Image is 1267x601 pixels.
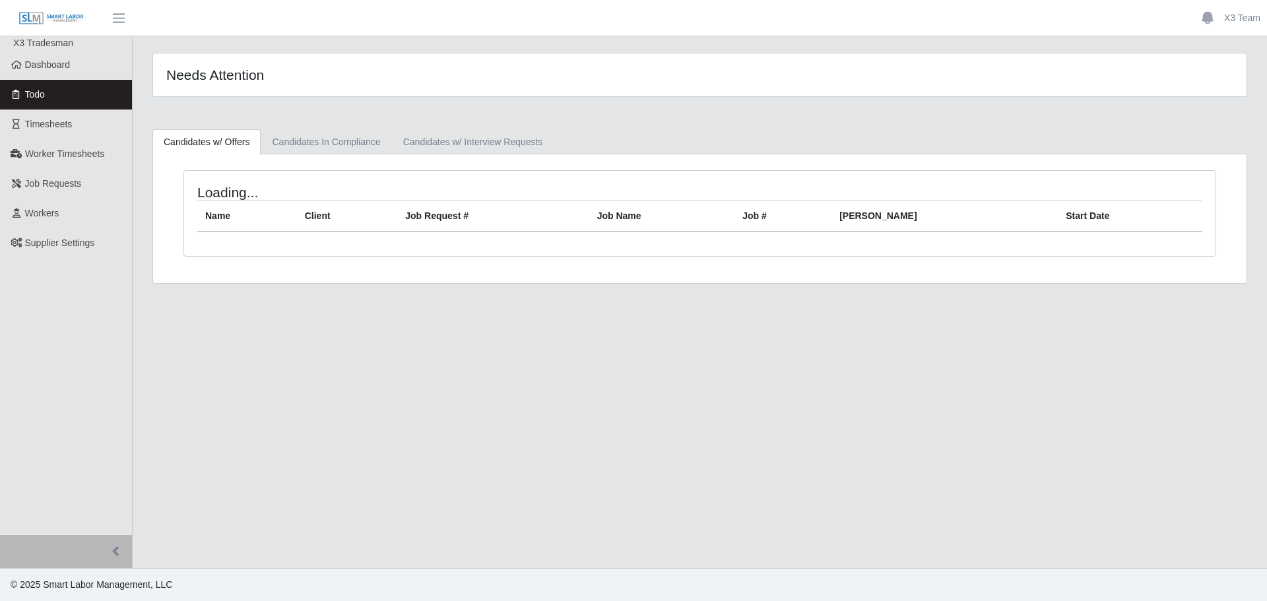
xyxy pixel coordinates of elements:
img: SLM Logo [18,11,84,26]
a: Candidates In Compliance [261,129,391,155]
th: Job # [734,201,831,232]
span: Timesheets [25,119,73,129]
h4: Needs Attention [166,67,599,83]
th: [PERSON_NAME] [831,201,1058,232]
a: X3 Team [1224,11,1260,25]
span: Todo [25,89,45,100]
span: Supplier Settings [25,237,95,248]
th: Job Name [589,201,735,232]
span: X3 Tradesman [13,38,73,48]
th: Job Request # [397,201,589,232]
h4: Loading... [197,184,604,201]
span: Worker Timesheets [25,148,104,159]
th: Start Date [1058,201,1202,232]
th: Client [297,201,398,232]
th: Name [197,201,297,232]
span: Dashboard [25,59,71,70]
a: Candidates w/ Interview Requests [392,129,554,155]
a: Candidates w/ Offers [152,129,261,155]
span: Workers [25,208,59,218]
span: Job Requests [25,178,82,189]
span: © 2025 Smart Labor Management, LLC [11,579,172,590]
